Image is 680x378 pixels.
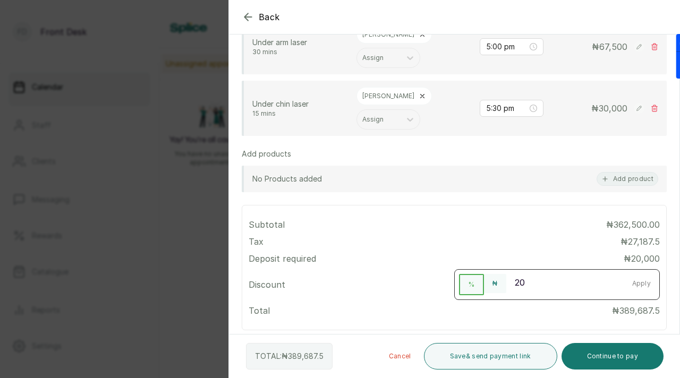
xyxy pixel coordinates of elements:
p: TOTAL: ₦ [255,351,324,362]
p: Under arm laser [252,37,348,48]
button: Continue to pay [562,343,664,370]
p: Discount [249,278,285,291]
p: Subtotal [249,218,285,231]
span: 20,000 [631,253,660,264]
p: [PERSON_NAME] [362,30,414,39]
span: 30,000 [599,103,627,114]
button: Save& send payment link [424,343,557,370]
p: ₦362,500.00 [606,218,660,231]
input: Select time [486,102,528,114]
span: Back [259,11,280,23]
button: Cancel [380,343,420,370]
p: [PERSON_NAME] [362,92,414,100]
p: ₦ [591,102,627,115]
button: % [459,274,484,295]
span: 389,687.5 [619,305,660,316]
p: ₦ [624,252,660,265]
p: ₦ [620,235,660,248]
p: Tax [249,235,263,248]
button: ₦ [484,274,506,293]
p: Under chin laser [252,99,348,109]
span: 389,687.5 [288,351,324,360]
p: No Products added [252,174,322,184]
p: Deposit required [249,252,316,265]
p: ₦ [612,304,660,317]
p: 30 mins [252,48,348,56]
p: Add products [242,149,291,159]
button: Back [242,11,280,23]
button: Add product [597,172,658,186]
span: 27,187.5 [628,236,660,247]
p: 15 mins [252,109,348,118]
p: Total [249,304,270,317]
button: Apply [624,274,660,293]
